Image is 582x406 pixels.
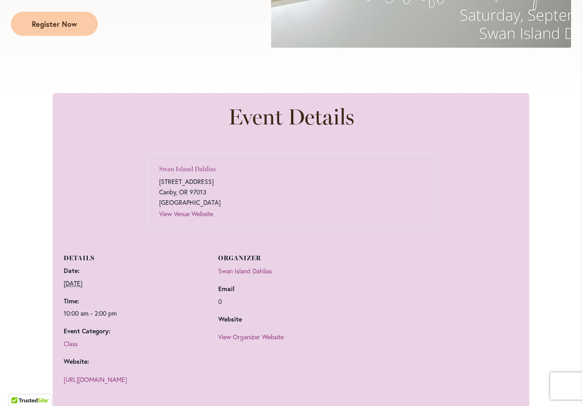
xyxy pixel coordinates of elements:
[64,104,518,129] h2: Event Details
[176,188,177,196] span: ,
[218,267,272,275] a: Swan Island Dahlias
[179,188,188,197] abbr: Oregon
[64,266,203,276] dt: Date:
[190,188,206,196] span: 97013
[159,188,176,196] span: Canby
[32,19,77,29] span: Register Now
[64,296,203,307] dt: Time:
[64,326,203,337] dt: Event Category:
[218,314,357,325] dt: Website
[64,339,78,348] a: Class
[159,165,216,173] a: Swan Island Dahlias
[159,198,423,208] span: [GEOGRAPHIC_DATA]
[64,279,82,288] abbr: 2025-09-20
[64,375,127,384] a: [URL][DOMAIN_NAME]
[64,356,203,367] dt: Website:
[64,254,203,262] h3: Details
[218,296,357,307] dd: 0
[159,177,214,186] span: [STREET_ADDRESS]
[218,254,357,262] h3: Organizer
[11,12,98,36] a: Register Now
[7,374,32,399] iframe: Launch Accessibility Center
[64,308,203,319] div: 2025-09-20
[218,332,284,341] a: View Organizer Website
[218,284,357,294] dt: Email
[159,209,213,218] a: View Venue Website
